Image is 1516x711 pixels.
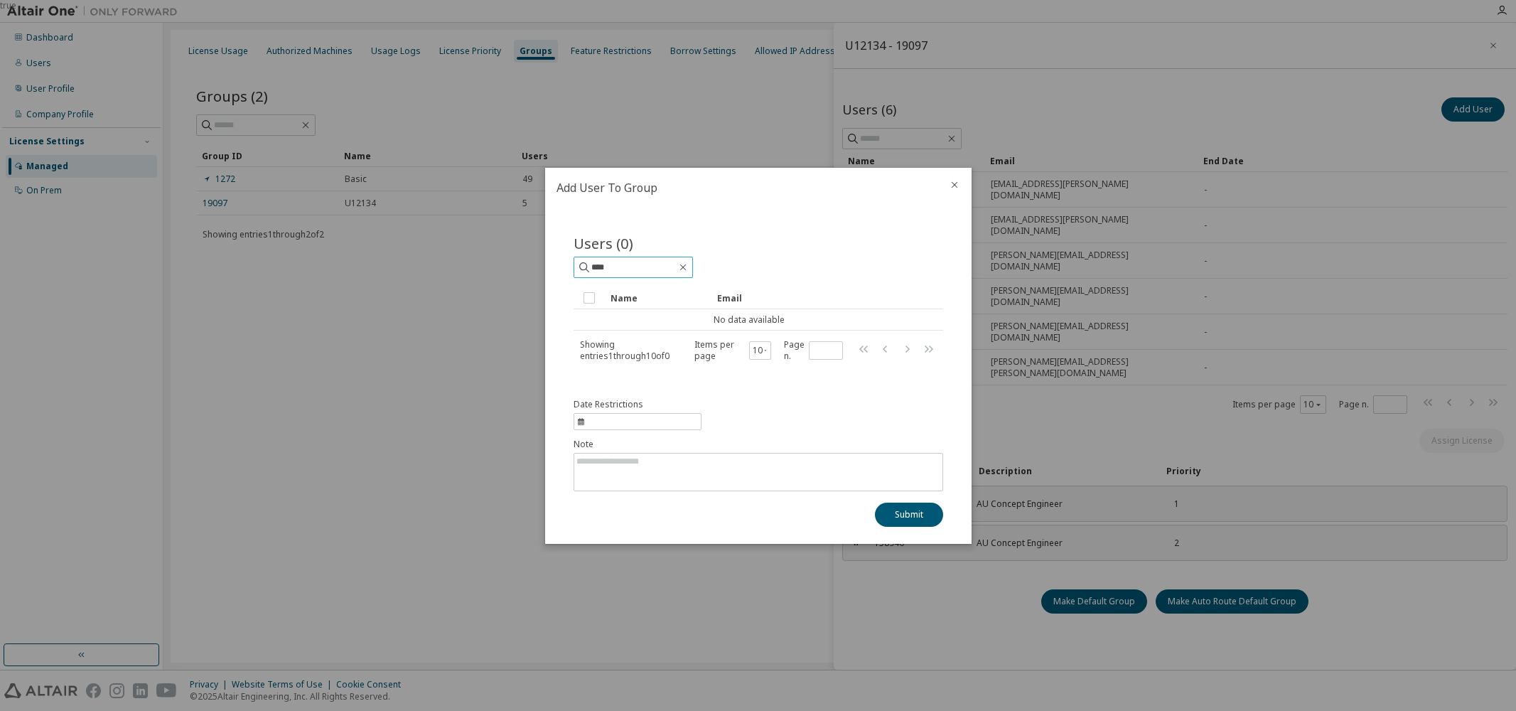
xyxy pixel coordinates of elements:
[611,287,706,309] div: Name
[875,503,943,527] button: Submit
[949,179,960,191] button: close
[717,287,919,309] div: Email
[574,399,701,430] button: information
[574,439,943,450] label: Note
[574,399,643,410] span: Date Restrictions
[580,338,670,362] span: Showing entries 1 through 10 of 0
[574,309,925,331] td: No data available
[752,345,767,356] button: 10
[545,168,937,208] h2: Add User To Group
[694,339,770,362] span: Items per page
[574,233,633,253] span: Users (0)
[784,339,843,362] span: Page n.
